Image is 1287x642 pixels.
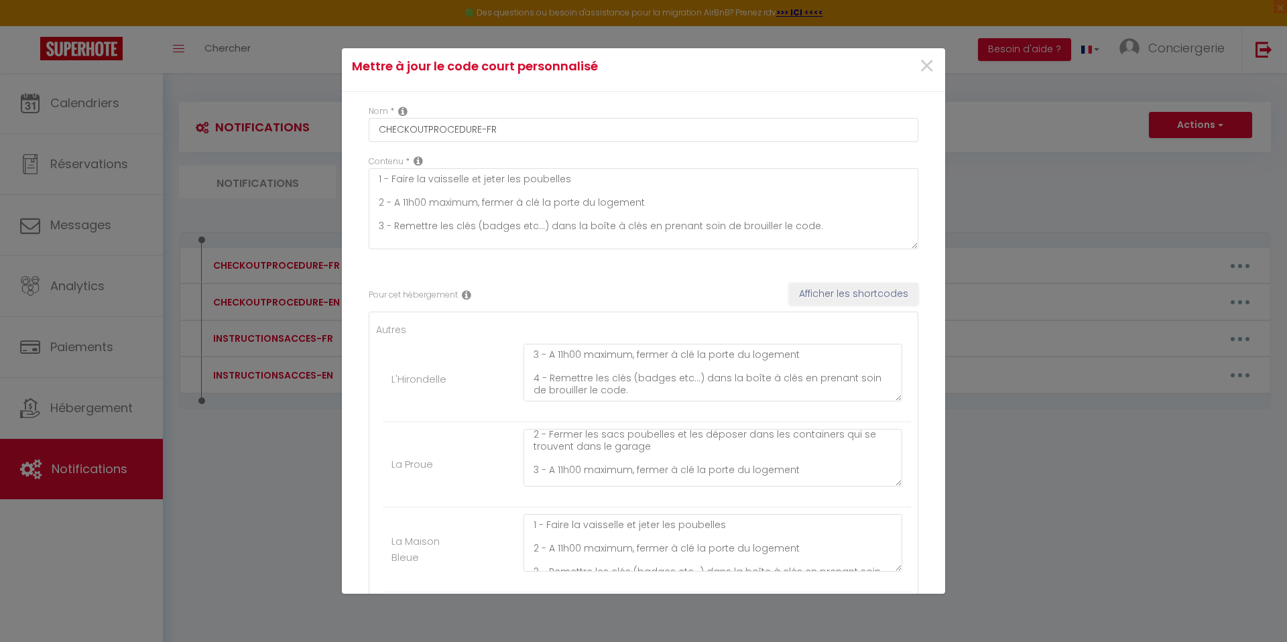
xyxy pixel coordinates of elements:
[918,52,935,81] button: Close
[352,57,735,76] h4: Mettre à jour le code court personnalisé
[391,456,433,472] label: La Proue
[414,155,423,166] i: Replacable content
[369,105,388,118] label: Nom
[391,533,462,565] label: La Maison Bleue
[789,283,918,306] button: Afficher les shortcodes
[462,290,471,300] i: Rental
[369,289,458,302] label: Pour cet hébergement
[369,118,918,142] input: Custom code name
[398,106,408,117] i: Custom short code name
[369,155,404,168] label: Contenu
[376,322,406,337] label: Autres
[918,46,935,86] span: ×
[391,371,446,387] label: L'Hirondelle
